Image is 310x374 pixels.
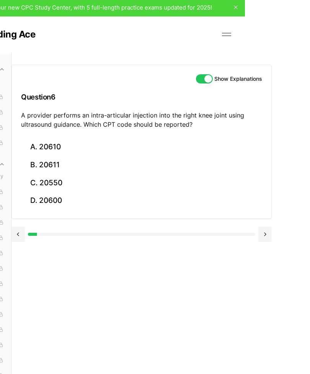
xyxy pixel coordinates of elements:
[21,86,262,108] h3: Question 6
[21,138,262,156] button: A. 20610
[21,111,262,129] p: A provider performs an intra-articular injection into the right knee joint using ultrasound guida...
[230,1,242,13] button: close
[21,156,262,174] button: B. 20611
[214,76,262,82] label: Show Explanations
[21,174,262,192] button: C. 20550
[21,192,262,210] button: D. 20600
